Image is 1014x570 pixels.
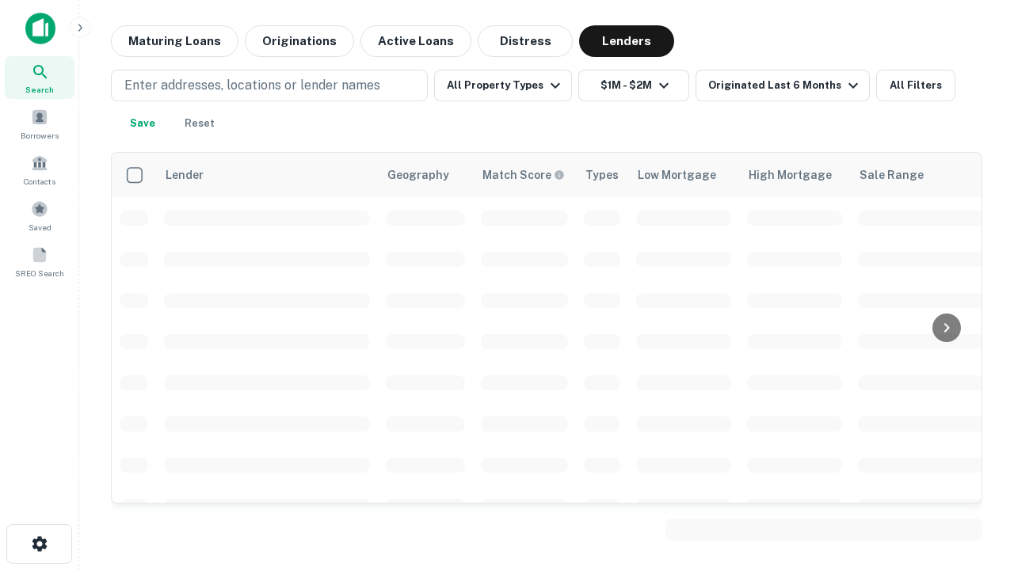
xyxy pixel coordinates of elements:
a: Borrowers [5,102,74,145]
img: capitalize-icon.png [25,13,55,44]
button: All Filters [876,70,955,101]
th: Geography [378,153,473,197]
div: Geography [387,165,449,184]
a: Saved [5,194,74,237]
a: Search [5,56,74,99]
button: All Property Types [434,70,572,101]
a: Contacts [5,148,74,191]
th: Capitalize uses an advanced AI algorithm to match your search with the best lender. The match sco... [473,153,576,197]
th: Lender [156,153,378,197]
div: Lender [166,165,204,184]
div: Low Mortgage [638,165,716,184]
button: Maturing Loans [111,25,238,57]
a: SREO Search [5,240,74,283]
div: Capitalize uses an advanced AI algorithm to match your search with the best lender. The match sco... [482,166,565,184]
button: Reset [174,108,225,139]
button: Distress [478,25,573,57]
div: Originated Last 6 Months [708,76,863,95]
span: Saved [29,221,51,234]
button: $1M - $2M [578,70,689,101]
button: Originated Last 6 Months [696,70,870,101]
span: Search [25,83,54,96]
th: Sale Range [850,153,993,197]
div: High Mortgage [749,165,832,184]
button: Enter addresses, locations or lender names [111,70,428,101]
div: Types [585,165,619,184]
button: Originations [245,25,354,57]
button: Active Loans [360,25,471,57]
button: Save your search to get updates of matches that match your search criteria. [117,108,168,139]
span: Contacts [24,175,55,188]
iframe: Chat Widget [935,443,1014,519]
h6: Match Score [482,166,562,184]
th: Types [576,153,628,197]
button: Lenders [579,25,674,57]
div: Sale Range [860,165,924,184]
p: Enter addresses, locations or lender names [124,76,380,95]
span: Borrowers [21,129,59,142]
th: Low Mortgage [628,153,739,197]
span: SREO Search [15,267,64,279]
th: High Mortgage [739,153,850,197]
